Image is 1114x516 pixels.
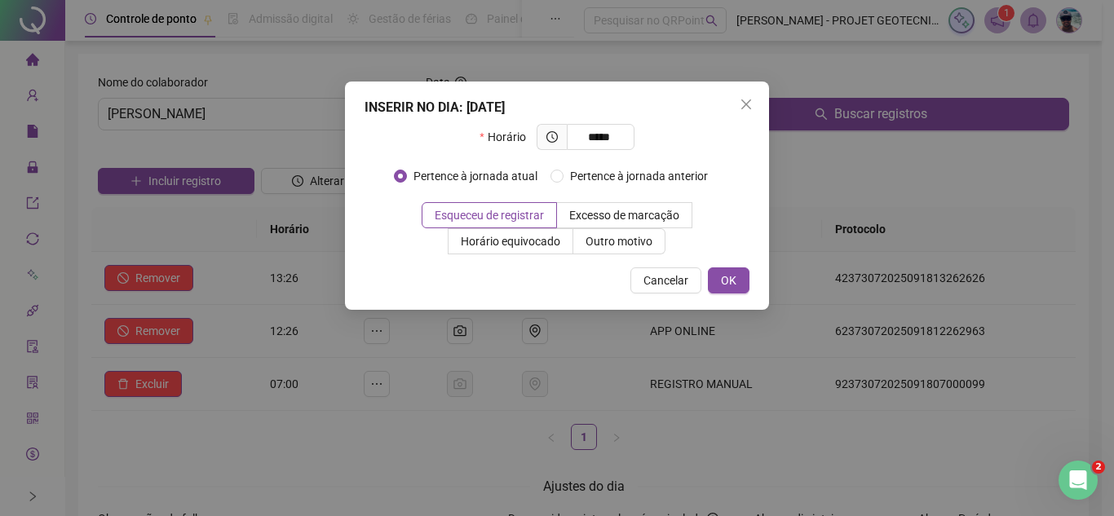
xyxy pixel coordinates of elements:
button: OK [708,267,749,293]
iframe: Intercom live chat [1059,461,1098,500]
span: Outro motivo [586,235,652,248]
label: Horário [480,124,536,150]
span: clock-circle [546,131,558,143]
span: Esqueceu de registrar [435,209,544,222]
span: OK [721,271,736,289]
span: Pertence à jornada anterior [564,167,714,185]
span: 2 [1092,461,1105,474]
div: INSERIR NO DIA : [DATE] [365,98,749,117]
button: Cancelar [630,267,701,293]
span: close [740,98,753,111]
button: Close [733,91,759,117]
span: Excesso de marcação [569,209,679,222]
span: Horário equivocado [461,235,560,248]
span: Cancelar [643,271,688,289]
span: Pertence à jornada atual [407,167,544,185]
